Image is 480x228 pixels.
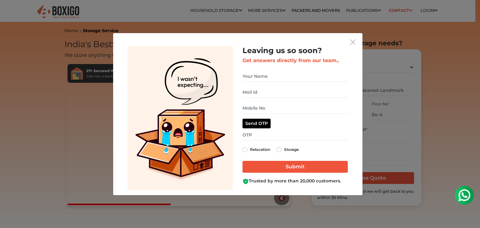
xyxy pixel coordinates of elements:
[350,39,356,45] img: exit
[242,119,271,128] button: Send OTP
[127,46,233,190] img: Lead Welcome Image
[242,87,348,98] input: Mail Id
[242,71,348,82] input: Your Name
[242,46,348,55] h2: Leaving us so soon?
[242,103,348,114] input: Mobile No
[242,161,348,173] input: Submit
[242,57,348,63] h3: Get answers directly from our team..
[242,178,249,185] img: Boxigo Customer Shield
[242,130,348,141] input: OTP
[284,146,299,153] label: Storage
[242,178,348,184] div: Trusted by more than 20,000 customers.
[6,6,19,19] img: whatsapp-icon.svg
[250,146,270,153] label: Relocation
